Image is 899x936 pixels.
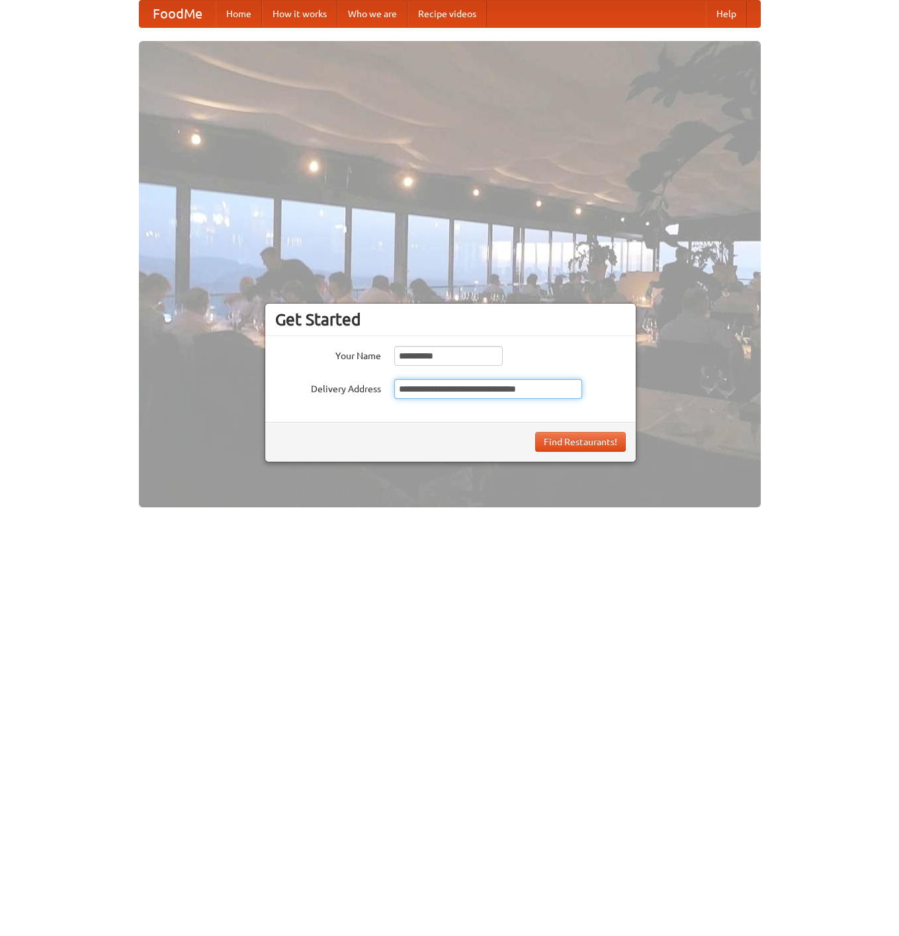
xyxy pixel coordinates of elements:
a: Who we are [337,1,407,27]
a: FoodMe [140,1,216,27]
h3: Get Started [275,310,626,329]
label: Delivery Address [275,379,381,396]
button: Find Restaurants! [535,432,626,452]
a: How it works [262,1,337,27]
a: Help [706,1,747,27]
a: Recipe videos [407,1,487,27]
a: Home [216,1,262,27]
label: Your Name [275,346,381,362]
